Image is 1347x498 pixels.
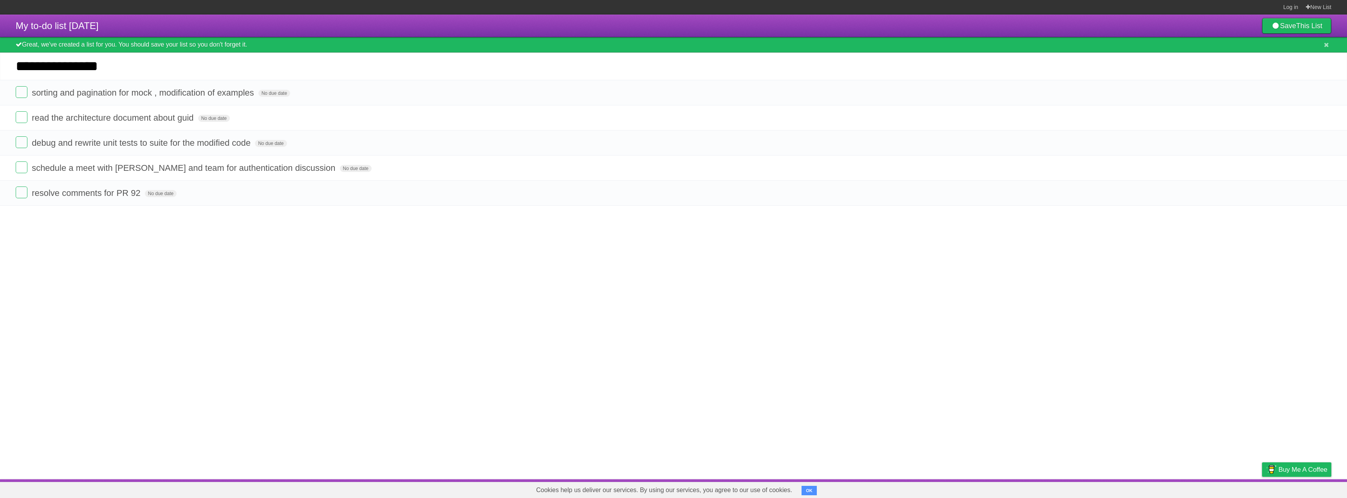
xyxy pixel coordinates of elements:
span: schedule a meet with [PERSON_NAME] and team for authentication discussion [32,163,337,173]
b: This List [1296,22,1322,30]
span: sorting and pagination for mock , modification of examples [32,88,256,98]
label: Done [16,111,27,123]
label: Done [16,187,27,198]
span: resolve comments for PR 92 [32,188,143,198]
button: OK [802,486,817,495]
label: Done [16,161,27,173]
span: No due date [198,115,230,122]
span: Buy me a coffee [1278,463,1327,476]
a: Buy me a coffee [1262,462,1331,477]
a: SaveThis List [1262,18,1331,34]
span: No due date [258,90,290,97]
span: debug and rewrite unit tests to suite for the modified code [32,138,253,148]
span: My to-do list [DATE] [16,20,99,31]
span: No due date [145,190,177,197]
span: Cookies help us deliver our services. By using our services, you agree to our use of cookies. [528,482,800,498]
label: Done [16,136,27,148]
img: Buy me a coffee [1266,463,1277,476]
a: Suggest a feature [1282,481,1331,496]
span: read the architecture document about guid [32,113,195,123]
a: Developers [1184,481,1215,496]
a: About [1158,481,1174,496]
a: Privacy [1252,481,1272,496]
span: No due date [340,165,372,172]
span: No due date [255,140,287,147]
a: Terms [1225,481,1242,496]
label: Done [16,86,27,98]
